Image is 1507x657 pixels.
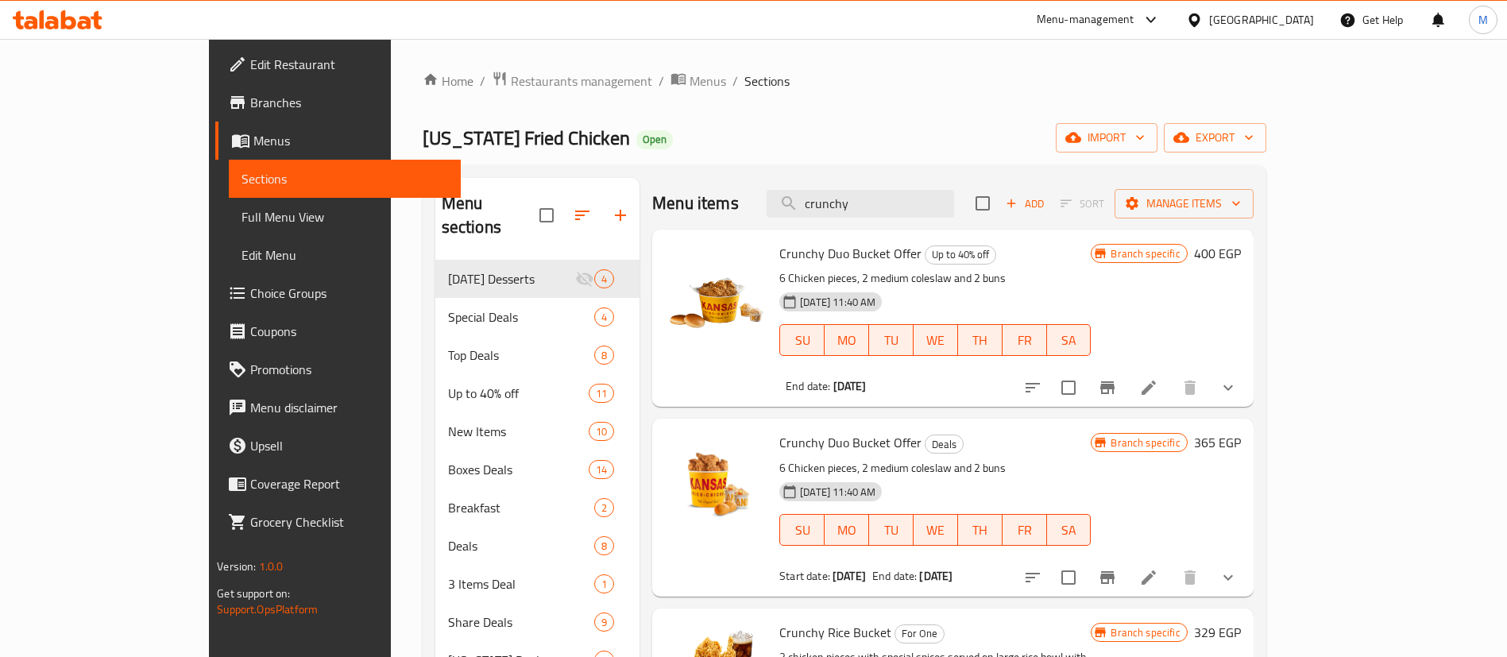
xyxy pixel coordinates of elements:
[448,307,594,327] span: Special Deals
[229,160,461,198] a: Sections
[448,384,589,403] span: Up to 40% off
[594,307,614,327] div: items
[250,322,448,341] span: Coupons
[1104,246,1186,261] span: Branch specific
[250,93,448,112] span: Branches
[250,512,448,531] span: Grocery Checklist
[594,536,614,555] div: items
[589,462,613,477] span: 14
[779,566,830,586] span: Start date:
[958,324,1003,356] button: TH
[242,169,448,188] span: Sections
[875,329,907,352] span: TU
[779,458,1091,478] p: 6 Chicken pieces, 2 medium coleslaw and 2 buns
[925,245,995,264] span: Up to 40% off
[964,329,996,352] span: TH
[786,376,830,396] span: End date:
[1050,191,1115,216] span: Select section first
[1177,128,1254,148] span: export
[1194,242,1241,265] h6: 400 EGP
[652,191,739,215] h2: Menu items
[1209,11,1314,29] div: [GEOGRAPHIC_DATA]
[919,566,953,586] b: [DATE]
[448,460,589,479] span: Boxes Deals
[825,514,869,546] button: MO
[563,196,601,234] span: Sort sections
[665,431,767,533] img: Crunchy Duo Bucket Offer
[229,198,461,236] a: Full Menu View
[925,245,996,265] div: Up to 40% off
[435,260,640,298] div: [DATE] Desserts4
[242,245,448,265] span: Edit Menu
[595,272,613,287] span: 4
[215,350,461,388] a: Promotions
[779,431,922,454] span: Crunchy Duo Bucket Offer
[831,519,863,542] span: MO
[665,242,767,344] img: Crunchy Duo Bucket Offer
[1053,329,1085,352] span: SA
[914,324,958,356] button: WE
[595,539,613,554] span: 8
[966,187,999,220] span: Select section
[492,71,652,91] a: Restaurants management
[575,269,594,288] svg: Inactive section
[215,427,461,465] a: Upsell
[869,324,914,356] button: TU
[779,269,1091,288] p: 6 Chicken pieces, 2 medium coleslaw and 2 buns
[1104,625,1186,640] span: Branch specific
[595,310,613,325] span: 4
[448,574,594,593] div: 3 Items Deal
[217,583,290,604] span: Get support on:
[659,71,664,91] li: /
[448,269,575,288] span: [DATE] Desserts
[925,435,963,454] span: Deals
[1068,128,1145,148] span: import
[1014,558,1052,597] button: sort-choices
[215,45,461,83] a: Edit Restaurant
[215,503,461,541] a: Grocery Checklist
[594,346,614,365] div: items
[1139,568,1158,587] a: Edit menu item
[448,346,594,365] span: Top Deals
[786,519,818,542] span: SU
[964,519,996,542] span: TH
[601,196,640,234] button: Add section
[217,599,318,620] a: Support.OpsPlatform
[1164,123,1266,153] button: export
[1478,11,1488,29] span: M
[589,422,614,441] div: items
[1003,324,1047,356] button: FR
[589,386,613,401] span: 11
[1219,568,1238,587] svg: Show Choices
[1171,369,1209,407] button: delete
[589,384,614,403] div: items
[250,398,448,417] span: Menu disclaimer
[1209,558,1247,597] button: show more
[250,55,448,74] span: Edit Restaurant
[958,514,1003,546] button: TH
[448,498,594,517] span: Breakfast
[595,348,613,363] span: 8
[250,474,448,493] span: Coverage Report
[448,536,594,555] span: Deals
[1047,324,1092,356] button: SA
[435,336,640,374] div: Top Deals8
[1053,519,1085,542] span: SA
[595,577,613,592] span: 1
[690,71,726,91] span: Menus
[442,191,540,239] h2: Menu sections
[589,424,613,439] span: 10
[435,527,640,565] div: Deals8
[435,298,640,336] div: Special Deals4
[999,191,1050,216] span: Add item
[1104,435,1186,450] span: Branch specific
[435,450,640,489] div: Boxes Deals14
[448,613,594,632] span: Share Deals
[1088,558,1126,597] button: Branch-specific-item
[1052,561,1085,594] span: Select to update
[1047,514,1092,546] button: SA
[530,199,563,232] span: Select all sections
[217,556,256,577] span: Version:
